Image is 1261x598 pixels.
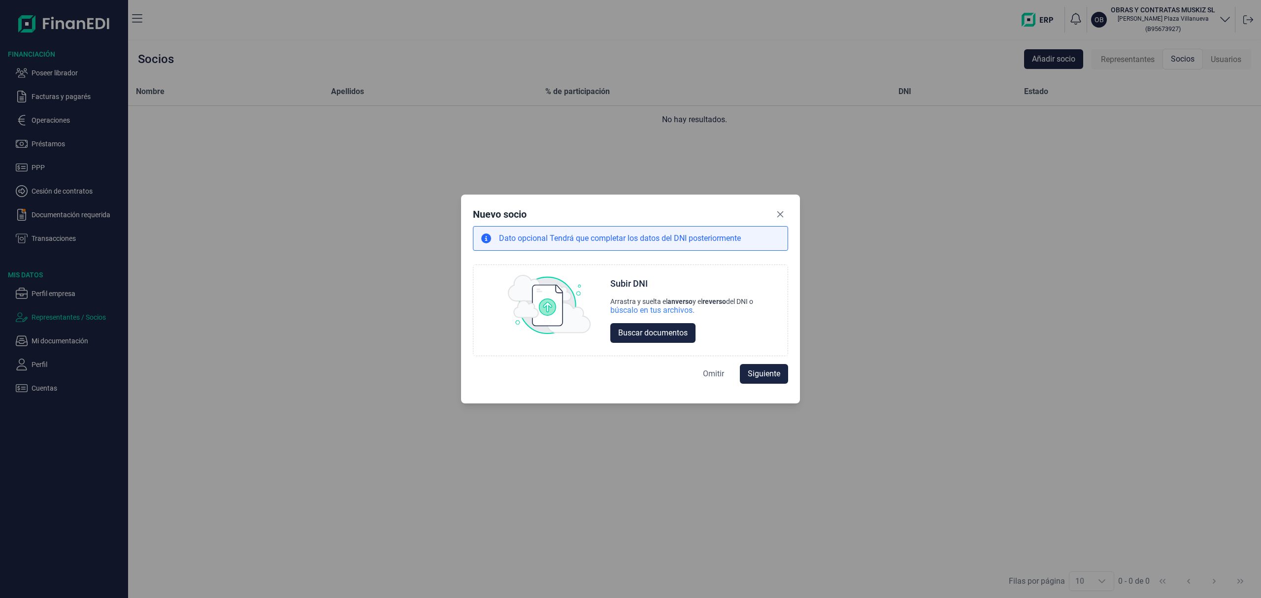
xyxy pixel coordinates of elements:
div: búscalo en tus archivos. [610,305,753,315]
span: Buscar documentos [618,327,688,339]
b: reverso [702,298,726,305]
div: Subir DNI [610,278,648,290]
button: Buscar documentos [610,323,696,343]
button: Close [772,206,788,222]
button: Omitir [695,364,732,384]
b: anverso [667,298,693,305]
div: búscalo en tus archivos. [610,305,695,315]
button: Siguiente [740,364,788,384]
p: Tendrá que completar los datos del DNI posteriormente [499,233,741,244]
span: Dato opcional [499,233,550,243]
span: Omitir [703,368,724,380]
span: Siguiente [748,368,780,380]
img: upload img [508,275,591,334]
div: Nuevo socio [473,207,527,221]
div: Arrastra y suelta el y el del DNI o [610,298,753,305]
